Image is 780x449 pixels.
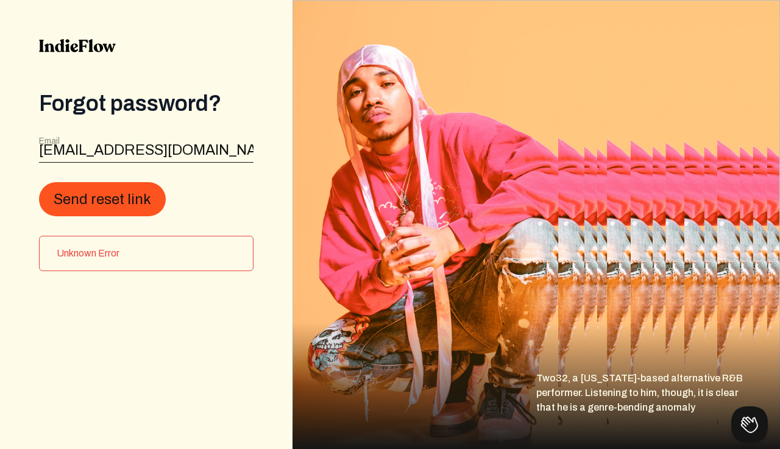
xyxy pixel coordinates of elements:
[57,246,243,261] h3: Unknown Error
[39,135,60,147] label: Email
[39,91,253,116] div: Forgot password?
[39,182,166,216] button: Send reset link
[731,406,768,443] iframe: Toggle Customer Support
[536,371,780,449] div: Two32, a [US_STATE]-based alternative R&B performer. Listening to him, though, it is clear that h...
[39,39,116,52] img: indieflow-logo-black.svg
